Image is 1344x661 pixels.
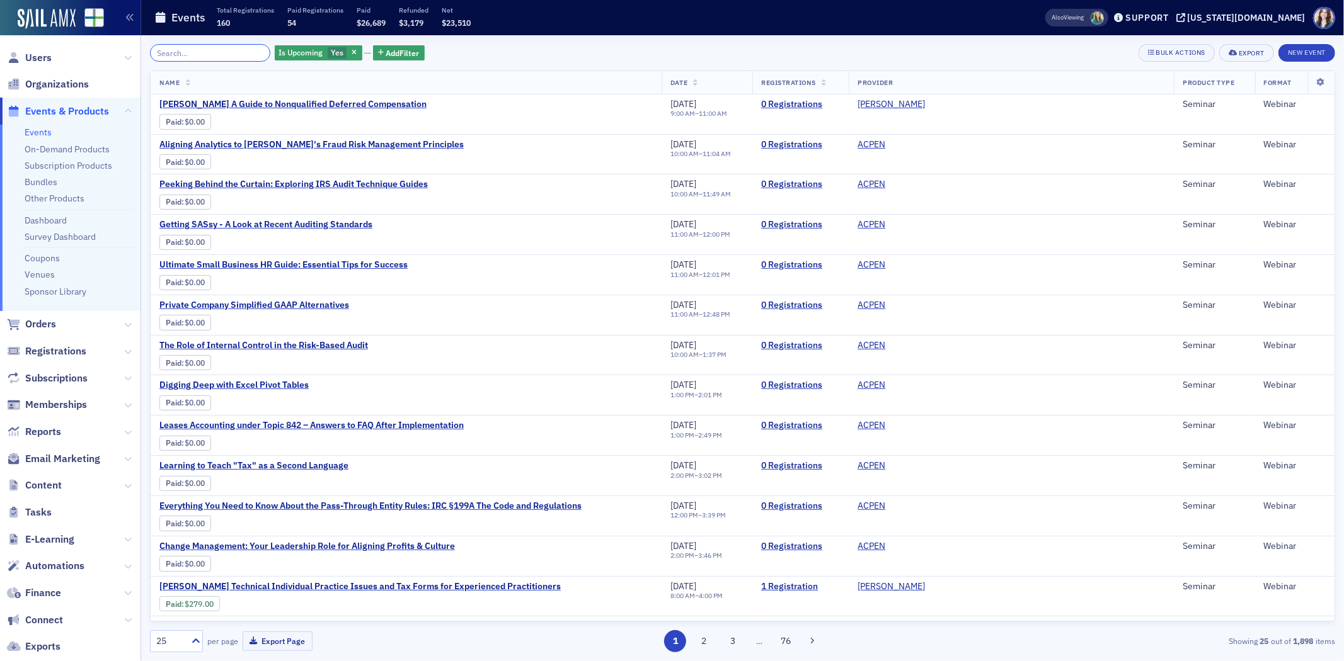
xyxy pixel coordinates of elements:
a: Change Management: Your Leadership Role for Aligning Profits & Culture [159,541,455,552]
a: Leases Accounting under Topic 842 – Answers to FAQ After Implementation [159,420,464,431]
div: Also [1052,13,1064,21]
span: : [166,398,185,407]
a: 0 Registrations [761,541,840,552]
span: [DATE] [670,218,696,230]
a: ACPEN [858,139,885,150]
span: [DATE] [670,500,696,511]
div: – [670,592,723,600]
a: Survey Dashboard [25,231,96,242]
time: 3:02 PM [698,471,722,480]
a: 1 Registration [761,581,840,592]
div: Webinar [1264,500,1326,512]
span: Automations [25,559,84,573]
time: 9:00 AM [670,109,695,118]
a: Paid [166,358,181,368]
time: 4:00 PM [699,591,723,600]
a: Email Marketing [7,452,100,466]
time: 1:00 PM [670,390,694,399]
p: Net [442,6,471,14]
div: Paid: 0 - $0 [159,476,211,491]
span: $26,689 [357,18,386,28]
p: Paid [357,6,386,14]
div: Webinar [1264,380,1326,391]
a: 0 Registrations [761,300,840,311]
time: 12:01 PM [703,270,730,279]
a: ACPEN [858,541,885,552]
div: Seminar [1183,460,1246,472]
a: 0 Registrations [761,420,840,431]
span: [DATE] [670,299,696,310]
span: Provider [858,78,893,87]
div: Seminar [1183,380,1246,391]
span: $0.00 [185,478,205,488]
a: 0 Registrations [761,340,840,351]
div: Seminar [1183,139,1246,150]
a: 0 Registrations [761,139,840,150]
div: – [670,150,731,158]
span: Yes [331,47,343,57]
label: per page [207,635,238,647]
a: 0 Registrations [761,380,840,391]
a: [PERSON_NAME] Technical Individual Practice Issues and Tax Forms for Experienced Practitioners [159,581,561,592]
div: – [670,190,731,198]
button: Export [1219,44,1274,62]
div: Paid: 0 - $0 [159,114,211,129]
span: Memberships [25,398,87,412]
div: Seminar [1183,581,1246,592]
span: Name [159,78,180,87]
a: Everything You Need to Know About the Pass-Through Entity Rules: IRC §199A The Code and Regulations [159,500,582,512]
button: 76 [774,630,796,652]
span: $0.00 [185,117,205,127]
a: 0 Registrations [761,259,840,271]
a: Subscription Products [25,160,112,171]
a: Paid [166,478,181,488]
span: [DATE] [670,259,696,270]
div: Paid: 1 - $27900 [159,596,220,611]
span: [DATE] [670,620,696,631]
button: 2 [693,630,715,652]
time: 10:00 AM [670,189,699,198]
div: Showing out of items [949,635,1335,647]
time: 2:00 PM [670,471,694,480]
time: 11:04 AM [703,149,731,158]
span: ACPEN [858,179,937,190]
p: Paid Registrations [287,6,343,14]
a: E-Learning [7,533,74,546]
span: ACPEN [858,139,937,150]
h1: Events [171,10,205,25]
div: Webinar [1264,179,1326,190]
a: Dashboard [25,215,67,226]
div: – [670,271,730,279]
a: Automations [7,559,84,573]
span: : [166,117,185,127]
div: Webinar [1264,300,1326,311]
a: Ultimate Small Business HR Guide: Essential Tips for Success [159,259,408,271]
span: ACPEN [858,541,937,552]
span: $0.00 [185,398,205,407]
time: 12:00 PM [670,511,698,519]
span: Digging Deep with Excel Pivot Tables [159,380,371,391]
a: Peeking Behind the Curtain: Exploring IRS Audit Technique Guides [159,179,428,190]
span: : [166,237,185,247]
div: Webinar [1264,99,1326,110]
div: Seminar [1183,259,1246,271]
a: [PERSON_NAME] A Guide to Nonqualified Deferred Compensation [159,99,427,110]
div: Seminar [1183,179,1246,190]
div: Webinar [1264,541,1326,552]
span: [DATE] [670,98,696,110]
a: Paid [166,599,181,609]
span: [DATE] [670,460,696,471]
span: ACPEN [858,219,937,230]
div: Paid: 0 - $0 [159,195,211,210]
span: Reports [25,425,61,439]
button: Bulk Actions [1139,44,1215,62]
span: Date [670,78,687,87]
div: Paid: 0 - $0 [159,436,211,451]
time: 11:00 AM [699,109,727,118]
span: Subscriptions [25,371,88,385]
a: Private Company Simplified GAAP Alternatives [159,300,371,311]
a: View Homepage [76,8,104,30]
